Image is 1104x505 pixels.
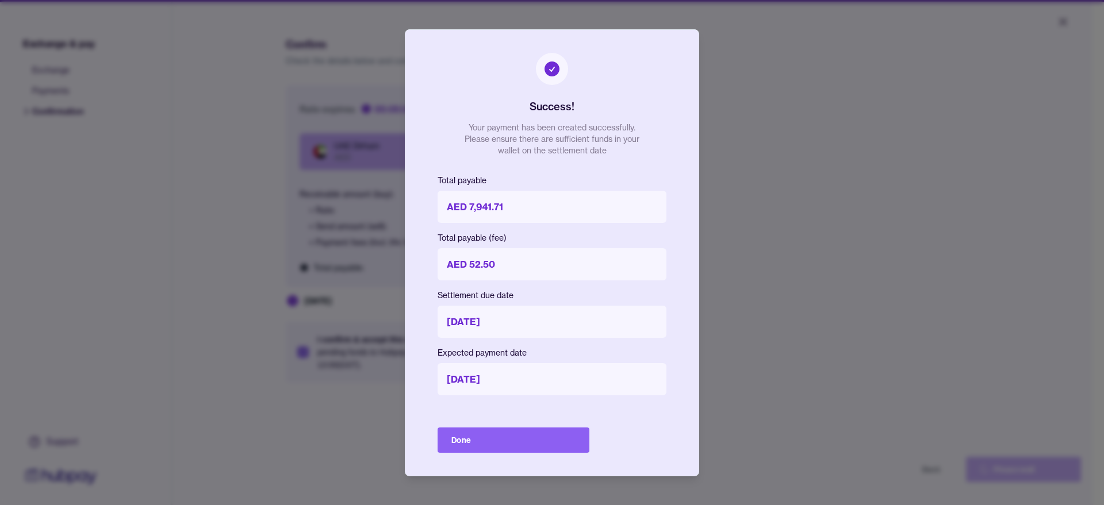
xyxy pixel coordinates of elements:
p: Settlement due date [438,290,666,301]
p: AED 52.50 [438,248,666,280]
button: Done [438,427,589,453]
p: Total payable (fee) [438,232,666,244]
p: Total payable [438,175,666,186]
p: [DATE] [438,363,666,395]
p: Your payment has been created successfully. Please ensure there are sufficient funds in your wall... [460,122,644,156]
h2: Success! [530,99,574,115]
p: Expected payment date [438,347,666,358]
p: [DATE] [438,306,666,338]
p: AED 7,941.71 [438,191,666,223]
